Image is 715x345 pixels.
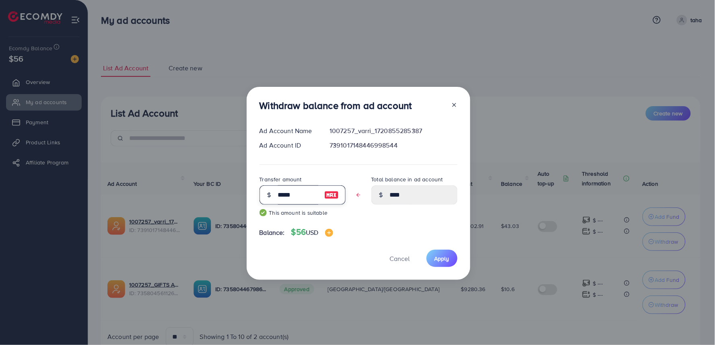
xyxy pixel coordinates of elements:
[260,175,302,183] label: Transfer amount
[435,255,449,263] span: Apply
[306,228,318,237] span: USD
[325,229,333,237] img: image
[253,126,324,136] div: Ad Account Name
[260,209,346,217] small: This amount is suitable
[323,126,464,136] div: 1007257_varri_1720855285387
[260,228,285,237] span: Balance:
[427,250,457,267] button: Apply
[260,100,412,111] h3: Withdraw balance from ad account
[260,209,267,216] img: guide
[390,254,410,263] span: Cancel
[681,309,709,339] iframe: Chat
[371,175,443,183] label: Total balance in ad account
[380,250,420,267] button: Cancel
[291,227,333,237] h4: $56
[323,141,464,150] div: 7391017148446998544
[253,141,324,150] div: Ad Account ID
[324,190,339,200] img: image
